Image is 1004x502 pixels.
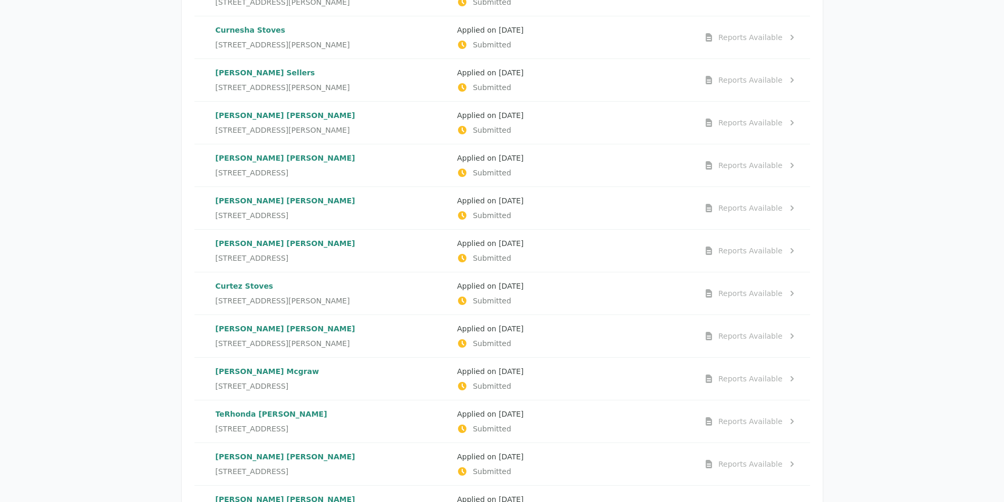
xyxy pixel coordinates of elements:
p: Applied on [457,25,690,35]
time: [DATE] [499,282,523,290]
p: Submitted [457,253,690,263]
p: Applied on [457,67,690,78]
span: [STREET_ADDRESS][PERSON_NAME] [216,82,350,93]
p: Applied on [457,153,690,163]
div: Reports Available [718,288,783,299]
p: Submitted [457,338,690,349]
p: [PERSON_NAME] [PERSON_NAME] [216,451,449,462]
div: Reports Available [718,32,783,43]
span: [STREET_ADDRESS][PERSON_NAME] [216,40,350,50]
p: Applied on [457,323,690,334]
a: TeRhonda [PERSON_NAME][STREET_ADDRESS]Applied on [DATE]SubmittedReports Available [194,400,810,442]
div: Reports Available [718,203,783,213]
time: [DATE] [499,196,523,205]
p: Applied on [457,195,690,206]
span: [STREET_ADDRESS] [216,253,289,263]
p: Submitted [457,381,690,391]
p: [PERSON_NAME] [PERSON_NAME] [216,323,449,334]
time: [DATE] [499,452,523,461]
a: [PERSON_NAME] [PERSON_NAME][STREET_ADDRESS]Applied on [DATE]SubmittedReports Available [194,187,810,229]
time: [DATE] [499,111,523,120]
p: [PERSON_NAME] [PERSON_NAME] [216,195,449,206]
p: Applied on [457,451,690,462]
p: Curnesha Stoves [216,25,449,35]
p: Submitted [457,466,690,477]
p: Applied on [457,366,690,377]
div: Reports Available [718,75,783,85]
span: [STREET_ADDRESS] [216,424,289,434]
p: Curtez Stoves [216,281,449,291]
div: Reports Available [718,459,783,469]
p: [PERSON_NAME] Sellers [216,67,449,78]
p: Applied on [457,281,690,291]
p: Applied on [457,409,690,419]
span: [STREET_ADDRESS][PERSON_NAME] [216,338,350,349]
time: [DATE] [499,26,523,34]
div: Reports Available [718,117,783,128]
span: [STREET_ADDRESS] [216,210,289,221]
a: [PERSON_NAME] [PERSON_NAME][STREET_ADDRESS]Applied on [DATE]SubmittedReports Available [194,144,810,186]
time: [DATE] [499,154,523,162]
p: Submitted [457,40,690,50]
span: [STREET_ADDRESS][PERSON_NAME] [216,125,350,135]
time: [DATE] [499,324,523,333]
p: Applied on [457,238,690,249]
div: Reports Available [718,160,783,171]
a: [PERSON_NAME] Mcgraw[STREET_ADDRESS]Applied on [DATE]SubmittedReports Available [194,358,810,400]
a: [PERSON_NAME] [PERSON_NAME][STREET_ADDRESS]Applied on [DATE]SubmittedReports Available [194,230,810,272]
p: [PERSON_NAME] Mcgraw [216,366,449,377]
p: Submitted [457,296,690,306]
a: [PERSON_NAME] Sellers[STREET_ADDRESS][PERSON_NAME]Applied on [DATE]SubmittedReports Available [194,59,810,101]
p: Submitted [457,168,690,178]
span: [STREET_ADDRESS] [216,168,289,178]
p: Submitted [457,125,690,135]
span: [STREET_ADDRESS] [216,381,289,391]
p: [PERSON_NAME] [PERSON_NAME] [216,238,449,249]
p: Submitted [457,82,690,93]
div: Reports Available [718,331,783,341]
p: TeRhonda [PERSON_NAME] [216,409,449,419]
time: [DATE] [499,367,523,376]
p: Applied on [457,110,690,121]
span: [STREET_ADDRESS] [216,466,289,477]
p: [PERSON_NAME] [PERSON_NAME] [216,110,449,121]
a: [PERSON_NAME] [PERSON_NAME][STREET_ADDRESS]Applied on [DATE]SubmittedReports Available [194,443,810,485]
time: [DATE] [499,239,523,248]
a: [PERSON_NAME] [PERSON_NAME][STREET_ADDRESS][PERSON_NAME]Applied on [DATE]SubmittedReports Available [194,102,810,144]
time: [DATE] [499,410,523,418]
a: Curnesha Stoves[STREET_ADDRESS][PERSON_NAME]Applied on [DATE]SubmittedReports Available [194,16,810,58]
p: Submitted [457,210,690,221]
span: [STREET_ADDRESS][PERSON_NAME] [216,296,350,306]
p: Submitted [457,424,690,434]
div: Reports Available [718,245,783,256]
a: [PERSON_NAME] [PERSON_NAME][STREET_ADDRESS][PERSON_NAME]Applied on [DATE]SubmittedReports Available [194,315,810,357]
div: Reports Available [718,373,783,384]
time: [DATE] [499,68,523,77]
a: Curtez Stoves[STREET_ADDRESS][PERSON_NAME]Applied on [DATE]SubmittedReports Available [194,272,810,314]
p: [PERSON_NAME] [PERSON_NAME] [216,153,449,163]
div: Reports Available [718,416,783,427]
